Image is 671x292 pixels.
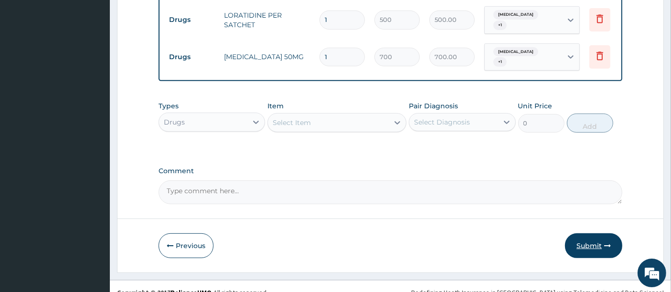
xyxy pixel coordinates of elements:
[409,101,458,111] label: Pair Diagnosis
[159,233,213,258] button: Previous
[219,47,315,66] td: [MEDICAL_DATA] 50MG
[5,192,182,226] textarea: Type your message and hit 'Enter'
[273,118,311,127] div: Select Item
[518,101,553,111] label: Unit Price
[219,6,315,34] td: LORATIDINE PER SATCHET
[164,11,219,29] td: Drugs
[164,48,219,66] td: Drugs
[159,102,179,110] label: Types
[164,117,185,127] div: Drugs
[567,114,613,133] button: Add
[18,48,39,72] img: d_794563401_company_1708531726252_794563401
[493,47,538,57] span: [MEDICAL_DATA]
[414,117,470,127] div: Select Diagnosis
[159,167,623,175] label: Comment
[50,53,160,66] div: Chat with us now
[493,57,507,67] span: + 1
[565,233,622,258] button: Submit
[493,21,507,30] span: + 1
[55,86,132,182] span: We're online!
[157,5,180,28] div: Minimize live chat window
[267,101,284,111] label: Item
[493,10,538,20] span: [MEDICAL_DATA]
